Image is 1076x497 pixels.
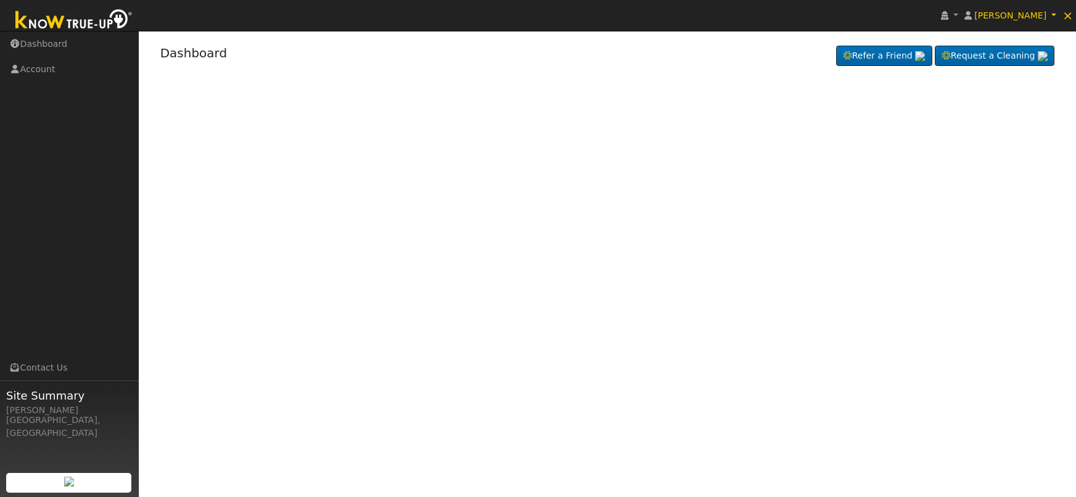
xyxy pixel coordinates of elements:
a: Request a Cleaning [935,46,1054,67]
img: retrieve [1038,51,1048,61]
span: Site Summary [6,387,132,404]
span: × [1062,8,1073,23]
a: Dashboard [160,46,228,60]
div: [GEOGRAPHIC_DATA], [GEOGRAPHIC_DATA] [6,414,132,440]
div: [PERSON_NAME] [6,404,132,417]
span: [PERSON_NAME] [974,10,1046,20]
img: Know True-Up [9,7,139,35]
img: retrieve [64,477,74,487]
a: Refer a Friend [836,46,932,67]
img: retrieve [915,51,925,61]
